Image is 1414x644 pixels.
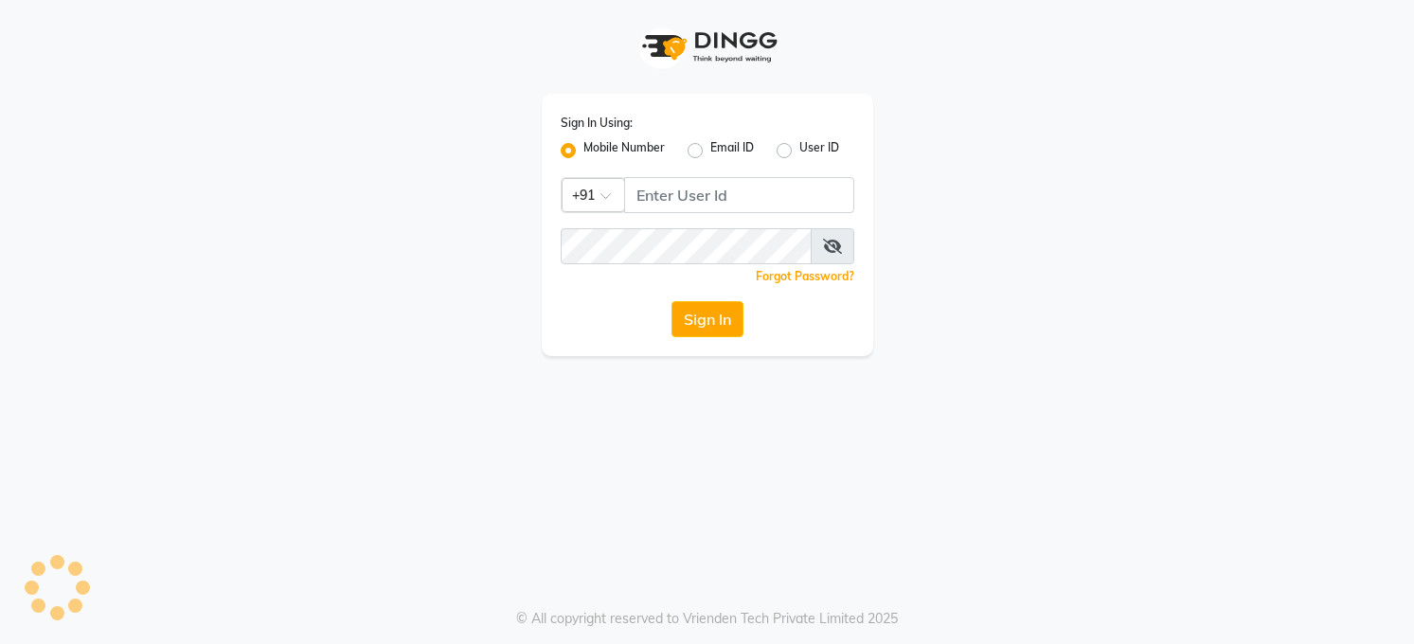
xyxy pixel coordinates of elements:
[561,115,633,132] label: Sign In Using:
[632,19,783,75] img: logo1.svg
[583,139,665,162] label: Mobile Number
[799,139,839,162] label: User ID
[561,228,812,264] input: Username
[624,177,854,213] input: Username
[756,269,854,283] a: Forgot Password?
[710,139,754,162] label: Email ID
[671,301,743,337] button: Sign In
